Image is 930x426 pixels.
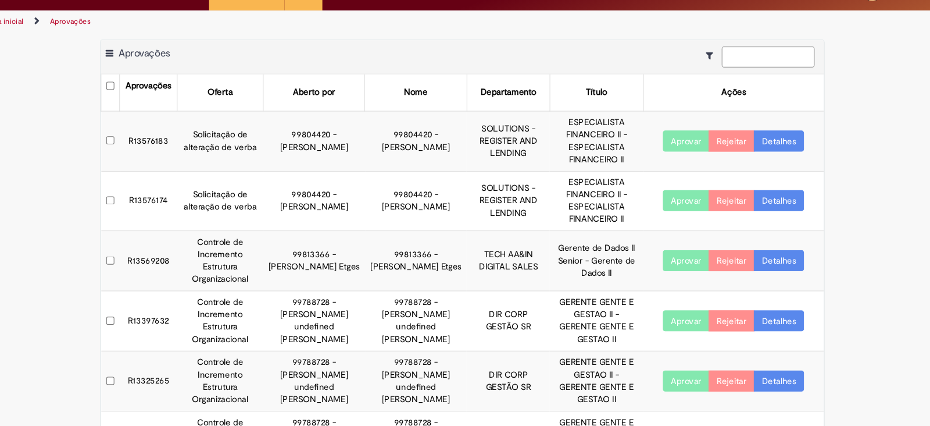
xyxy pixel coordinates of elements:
td: 99813366 - [PERSON_NAME] Etges [278,243,373,299]
div: Ações [709,106,731,118]
td: Controle de Incremento Estrutura Organizacional [197,356,278,412]
div: Aprovações [149,101,192,112]
td: R13576174 [144,186,197,243]
span: [PERSON_NAME] [863,12,921,22]
td: ESPECIALISTA FINANCEIRO II - ESPECIALISTA FINANCEIRO II [547,186,635,243]
span: More [307,12,325,23]
span: Rascunhos [756,12,798,23]
span: Requisições [80,12,120,23]
td: ESPECIALISTA FINANCEIRO II - ESPECIALISTA FINANCEIRO II [547,130,635,186]
td: DIR CORP GESTÃO SR [469,299,547,356]
button: Rejeitar [696,148,739,168]
a: Página inicial [13,41,53,51]
td: 99788728 - [PERSON_NAME] undefined [PERSON_NAME] [374,299,469,356]
td: R13397632 [144,299,197,356]
button: Aprovar [653,317,697,337]
td: Gerente de Dados II Senior - Gerente de Dados II [547,243,635,299]
td: 99804420 - [PERSON_NAME] [278,130,373,186]
td: SOLUTIONS - REGISTER AND LENDING [469,186,547,243]
button: Rejeitar [696,204,739,224]
td: 99788728 - [PERSON_NAME] undefined [PERSON_NAME] [278,299,373,356]
button: Rejeitar [696,317,739,337]
button: Aprovar [653,148,697,168]
td: Controle de Incremento Estrutura Organizacional [197,299,278,356]
ul: Trilhas de página [9,35,611,57]
td: GERENTE GENTE E GESTAO II - GERENTE GENTE E GESTAO II [547,356,635,412]
div: Oferta [226,106,249,118]
div: Padroniza [486,12,553,26]
td: 99788728 - [PERSON_NAME] undefined [PERSON_NAME] [374,356,469,412]
a: Detalhes [739,148,786,168]
button: Aprovar [653,374,697,393]
td: Solicitação de alteração de verba [197,186,278,243]
button: Aprovar [653,261,697,281]
td: R13325265 [144,356,197,412]
td: 99813366 - [PERSON_NAME] Etges [374,243,469,299]
img: ServiceNow [1,6,61,29]
a: Aprovações [78,41,116,51]
td: SOLUTIONS - REGISTER AND LENDING [469,130,547,186]
span: Aprovações [142,70,191,81]
a: Rascunhos [746,12,798,23]
img: CapexLogo5.png [342,12,420,35]
td: 99804420 - [PERSON_NAME] [374,186,469,243]
button: Rejeitar [696,374,739,393]
td: R13569208 [144,243,197,299]
button: Rejeitar [696,261,739,281]
span: Despesas Corporativas [138,12,219,23]
td: Solicitação de alteração de verba [197,130,278,186]
img: click_logo_yellow_360x200.png [437,8,468,26]
i: Mostrar filtros para: Suas Solicitações [694,74,706,82]
td: TECH AA&IN DIGITAL SALES [469,243,547,299]
td: 99804420 - [PERSON_NAME] [374,130,469,186]
div: Nome [410,106,432,118]
a: Detalhes [739,261,786,281]
div: Título [581,106,601,118]
td: 99804420 - [PERSON_NAME] [278,186,373,243]
span: 9 [280,13,289,23]
td: 99788728 - [PERSON_NAME] undefined [PERSON_NAME] [278,356,373,412]
p: +GenAi [524,12,553,26]
th: Aprovações [144,95,197,130]
td: GERENTE GENTE E GESTAO II - GERENTE GENTE E GESTAO II [547,299,635,356]
button: Aprovar [653,204,697,224]
td: R13576183 [144,130,197,186]
td: DIR CORP GESTÃO SR [469,356,547,412]
span: Favoritos [697,12,729,23]
td: Controle de Incremento Estrutura Organizacional [197,243,278,299]
span: Aprovações [236,12,277,23]
a: Detalhes [739,374,786,393]
div: Departamento [482,106,534,118]
div: Aberto por [306,106,346,118]
a: Detalhes [739,204,786,224]
a: Detalhes [739,317,786,337]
